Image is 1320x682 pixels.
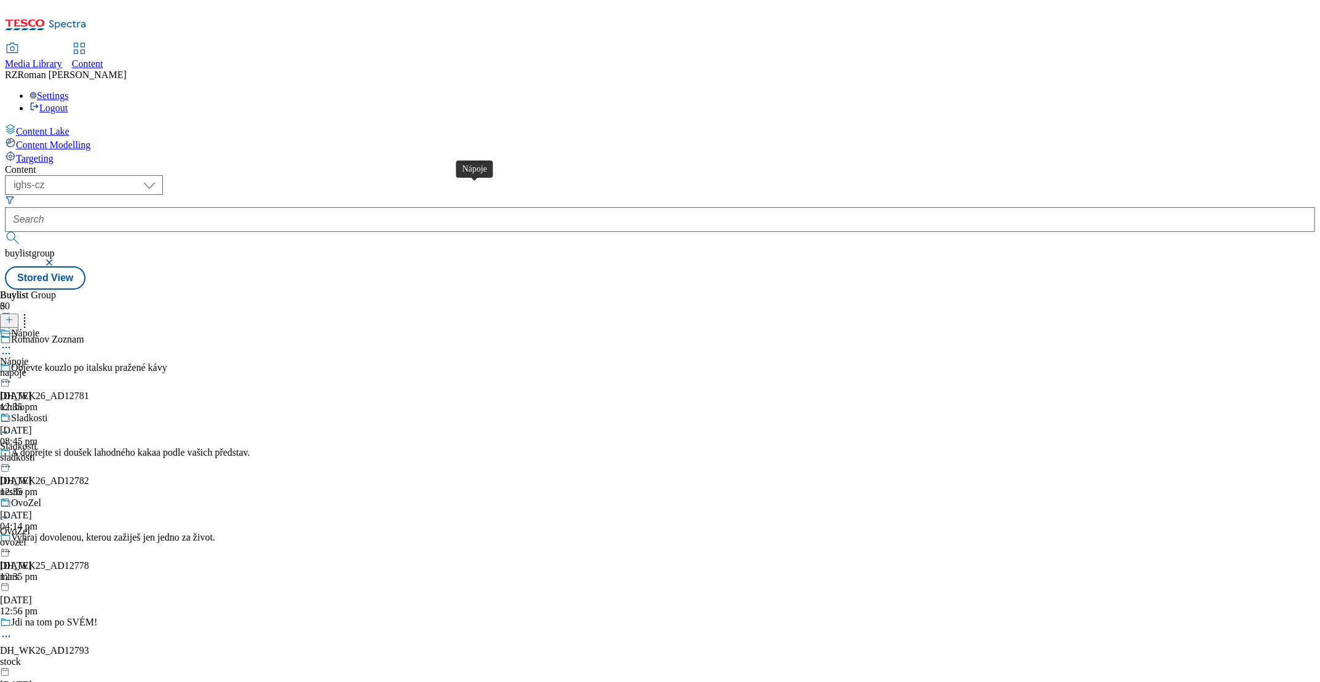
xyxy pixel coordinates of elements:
[5,124,1315,137] a: Content Lake
[11,532,215,543] div: Vyhraj dovolenou, kterou zažiješ jen jedno za život.
[16,153,53,164] span: Targeting
[5,137,1315,151] a: Content Modelling
[5,69,17,80] span: RZ
[5,44,62,69] a: Media Library
[30,90,69,101] a: Settings
[11,413,48,424] div: Sladkosti
[16,140,90,150] span: Content Modelling
[11,617,97,628] div: Jdi na tom po SVÉM!
[17,69,126,80] span: Roman [PERSON_NAME]
[5,58,62,69] span: Media Library
[30,103,68,113] a: Logout
[5,151,1315,164] a: Targeting
[16,126,69,137] span: Content Lake
[5,164,1315,175] div: Content
[11,362,167,373] div: Objevte kouzlo po italsku pražené kávy
[11,498,41,509] div: OvoZel
[11,328,39,339] div: Nápoje
[5,266,85,290] button: Stored View
[72,44,103,69] a: Content
[5,248,55,258] span: buylistgroup
[5,207,1315,232] input: Search
[72,58,103,69] span: Content
[11,334,84,345] div: Romanov Zoznam
[5,195,15,205] svg: Search Filters
[11,447,250,458] div: A dopřejte si doušek lahodného kakaa podle vašich představ.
